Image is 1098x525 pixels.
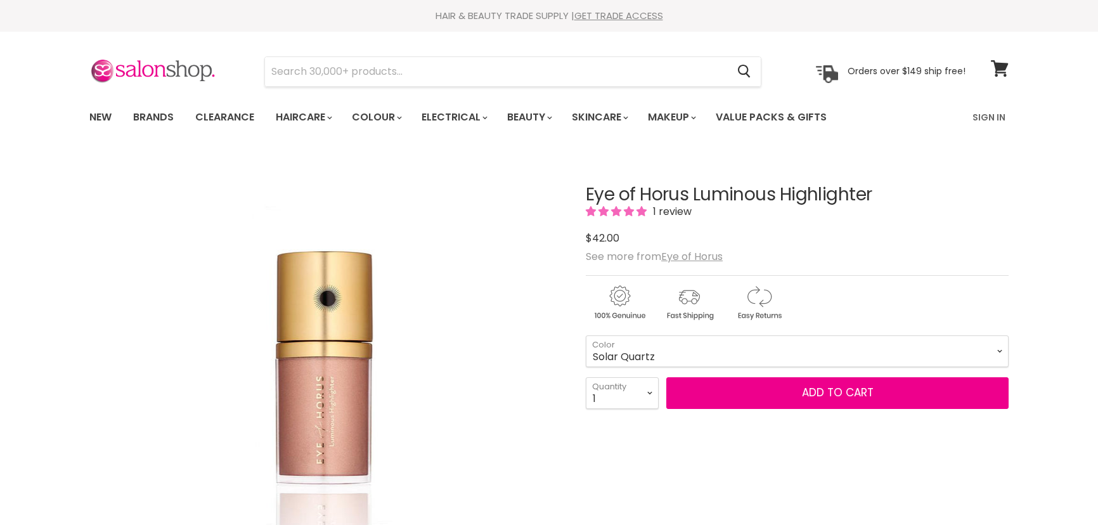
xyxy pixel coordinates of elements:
button: Add to cart [666,377,1009,409]
span: 5.00 stars [586,204,649,219]
a: Makeup [638,104,704,131]
a: Colour [342,104,410,131]
a: Value Packs & Gifts [706,104,836,131]
a: Brands [124,104,183,131]
a: Clearance [186,104,264,131]
a: Sign In [965,104,1013,131]
nav: Main [74,99,1024,136]
h1: Eye of Horus Luminous Highlighter [586,185,1009,205]
button: Search [727,57,761,86]
span: See more from [586,249,723,264]
img: shipping.gif [656,283,723,322]
a: GET TRADE ACCESS [574,9,663,22]
span: 1 review [649,204,692,219]
input: Search [265,57,727,86]
select: Quantity [586,377,659,409]
span: Add to cart [802,385,874,400]
a: Electrical [412,104,495,131]
form: Product [264,56,761,87]
div: HAIR & BEAUTY TRADE SUPPLY | [74,10,1024,22]
a: Haircare [266,104,340,131]
a: Beauty [498,104,560,131]
span: $42.00 [586,231,619,245]
img: genuine.gif [586,283,653,322]
img: returns.gif [725,283,792,322]
p: Orders over $149 ship free! [848,65,966,77]
a: New [80,104,121,131]
ul: Main menu [80,99,901,136]
a: Skincare [562,104,636,131]
a: Eye of Horus [661,249,723,264]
